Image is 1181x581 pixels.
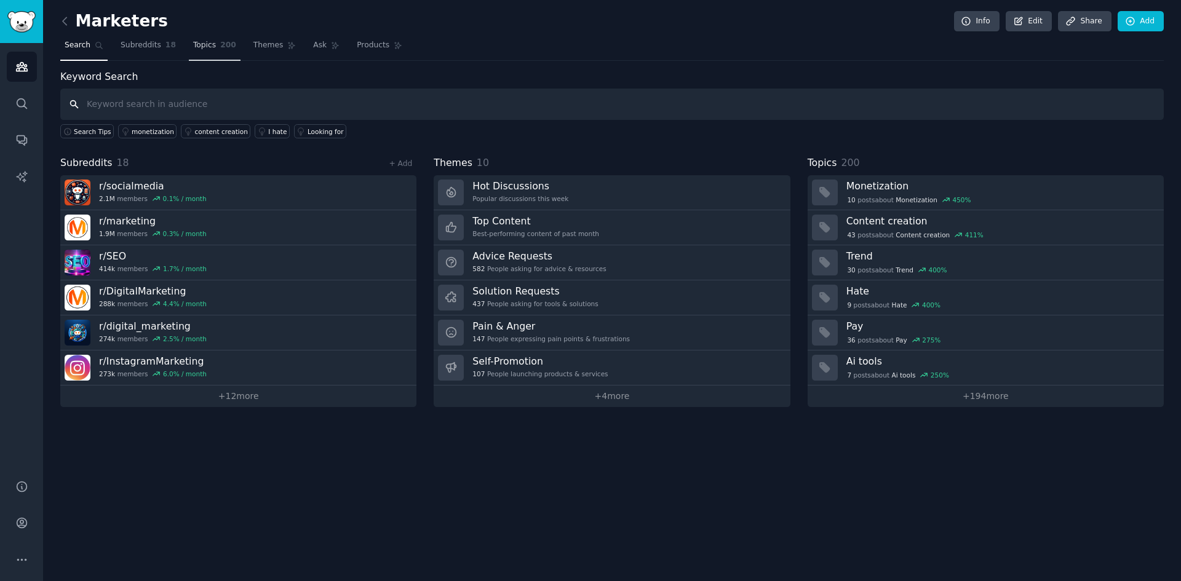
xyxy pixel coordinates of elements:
[847,336,855,344] span: 36
[60,210,416,245] a: r/marketing1.9Mmembers0.3% / month
[808,245,1164,280] a: Trend30postsaboutTrend400%
[808,315,1164,350] a: Pay36postsaboutPay275%
[65,285,90,310] img: DigitalMarketing
[65,250,90,275] img: SEO
[472,264,485,273] span: 582
[472,299,485,308] span: 437
[60,12,168,31] h2: Marketers
[846,285,1155,298] h3: Hate
[846,250,1155,263] h3: Trend
[118,124,177,138] a: monetization
[163,370,207,378] div: 6.0 % / month
[434,175,790,210] a: Hot DiscussionsPopular discussions this week
[99,215,207,227] h3: r/ marketing
[808,175,1164,210] a: Monetization10postsaboutMonetization450%
[65,40,90,51] span: Search
[121,40,161,51] span: Subreddits
[165,40,176,51] span: 18
[954,11,1000,32] a: Info
[434,245,790,280] a: Advice Requests582People asking for advice & resources
[99,285,207,298] h3: r/ DigitalMarketing
[60,245,416,280] a: r/SEO414kmembers1.7% / month
[60,385,416,407] a: +12more
[65,215,90,240] img: marketing
[99,355,207,368] h3: r/ InstagramMarketing
[294,124,346,138] a: Looking for
[99,320,207,333] h3: r/ digital_marketing
[117,157,129,168] span: 18
[352,36,407,61] a: Products
[99,299,207,308] div: members
[99,229,207,238] div: members
[434,350,790,385] a: Self-Promotion107People launching products & services
[472,334,630,343] div: People expressing pain points & frustrations
[929,266,947,274] div: 400 %
[132,127,174,136] div: monetization
[472,215,599,227] h3: Top Content
[846,370,950,381] div: post s about
[99,264,207,273] div: members
[846,355,1155,368] h3: Ai tools
[847,231,855,239] span: 43
[60,175,416,210] a: r/socialmedia2.1Mmembers0.1% / month
[249,36,301,61] a: Themes
[99,299,115,308] span: 288k
[309,36,344,61] a: Ask
[472,320,630,333] h3: Pain & Anger
[846,194,972,205] div: post s about
[434,210,790,245] a: Top ContentBest-performing content of past month
[181,124,250,138] a: content creation
[922,336,940,344] div: 275 %
[163,194,207,203] div: 0.1 % / month
[60,350,416,385] a: r/InstagramMarketing273kmembers6.0% / month
[60,280,416,315] a: r/DigitalMarketing288kmembers4.4% / month
[434,280,790,315] a: Solution Requests437People asking for tools & solutions
[163,264,207,273] div: 1.7 % / month
[194,127,247,136] div: content creation
[846,334,942,346] div: post s about
[472,370,485,378] span: 107
[847,301,851,309] span: 9
[846,180,1155,192] h3: Monetization
[931,371,949,379] div: 250 %
[841,157,859,168] span: 200
[60,71,138,82] label: Keyword Search
[847,371,851,379] span: 7
[434,156,472,171] span: Themes
[896,266,913,274] span: Trend
[65,320,90,346] img: digital_marketing
[99,180,207,192] h3: r/ socialmedia
[965,231,984,239] div: 411 %
[268,127,287,136] div: I hate
[220,40,236,51] span: 200
[255,124,290,138] a: I hate
[163,299,207,308] div: 4.4 % / month
[60,315,416,350] a: r/digital_marketing274kmembers2.5% / month
[472,264,606,273] div: People asking for advice & resources
[99,334,115,343] span: 274k
[99,194,207,203] div: members
[99,229,115,238] span: 1.9M
[846,215,1155,227] h3: Content creation
[847,196,855,204] span: 10
[808,280,1164,315] a: Hate9postsaboutHate400%
[99,334,207,343] div: members
[472,180,568,192] h3: Hot Discussions
[892,301,907,309] span: Hate
[472,355,608,368] h3: Self-Promotion
[477,157,489,168] span: 10
[193,40,216,51] span: Topics
[99,194,115,203] span: 2.1M
[434,315,790,350] a: Pain & Anger147People expressing pain points & frustrations
[7,11,36,33] img: GummySearch logo
[846,229,985,240] div: post s about
[472,194,568,203] div: Popular discussions this week
[846,320,1155,333] h3: Pay
[99,250,207,263] h3: r/ SEO
[308,127,344,136] div: Looking for
[389,159,412,168] a: + Add
[472,250,606,263] h3: Advice Requests
[163,229,207,238] div: 0.3 % / month
[847,266,855,274] span: 30
[65,180,90,205] img: socialmedia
